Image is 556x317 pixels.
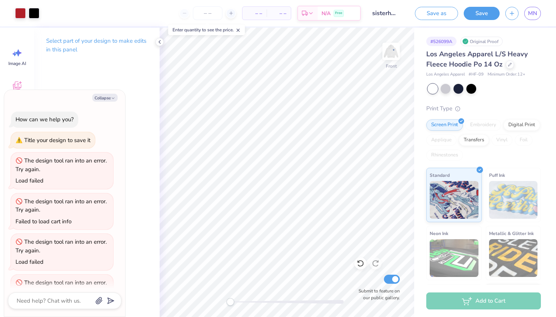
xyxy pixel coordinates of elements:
[367,6,404,21] input: Untitled Design
[168,25,245,35] div: Enter quantity to see the price.
[528,9,537,18] span: MN
[227,298,234,306] div: Accessibility label
[46,37,148,54] p: Select part of your design to make edits in this panel
[426,37,457,46] div: # 526099A
[16,157,107,173] div: The design tool ran into an error. Try again.
[426,71,465,78] span: Los Angeles Apparel
[430,239,478,277] img: Neon Ink
[16,218,71,225] div: Failed to load cart info
[524,7,541,20] a: MN
[354,288,400,301] label: Submit to feature on our public gallery.
[24,136,90,144] div: Title your design to save it
[489,239,538,277] img: Metallic & Glitter Ink
[16,198,107,214] div: The design tool ran into an error. Try again.
[430,229,448,237] span: Neon Ink
[426,150,463,161] div: Rhinestones
[491,135,513,146] div: Vinyl
[415,7,458,20] button: Save as
[16,279,107,295] div: The design tool ran into an error. Try again.
[465,119,501,131] div: Embroidery
[321,9,331,17] span: N/A
[335,11,342,16] span: Free
[16,258,43,266] div: Load failed
[503,119,540,131] div: Digital Print
[460,37,503,46] div: Original Proof
[489,171,505,179] span: Puff Ink
[386,63,397,70] div: Front
[271,9,286,17] span: – –
[489,229,534,237] span: Metallic & Glitter Ink
[384,44,399,59] img: Front
[459,135,489,146] div: Transfers
[430,181,478,219] img: Standard
[193,6,222,20] input: – –
[8,60,26,66] span: Image AI
[426,49,528,69] span: Los Angeles Apparel L/S Heavy Fleece Hoodie Po 14 Oz
[426,104,541,113] div: Print Type
[489,181,538,219] img: Puff Ink
[247,9,262,17] span: – –
[430,171,450,179] span: Standard
[515,135,533,146] div: Foil
[16,238,107,254] div: The design tool ran into an error. Try again.
[16,177,43,184] div: Load failed
[16,116,74,123] div: How can we help you?
[426,135,457,146] div: Applique
[469,71,484,78] span: # HF-09
[488,71,525,78] span: Minimum Order: 12 +
[464,7,500,20] button: Save
[426,119,463,131] div: Screen Print
[92,94,118,102] button: Collapse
